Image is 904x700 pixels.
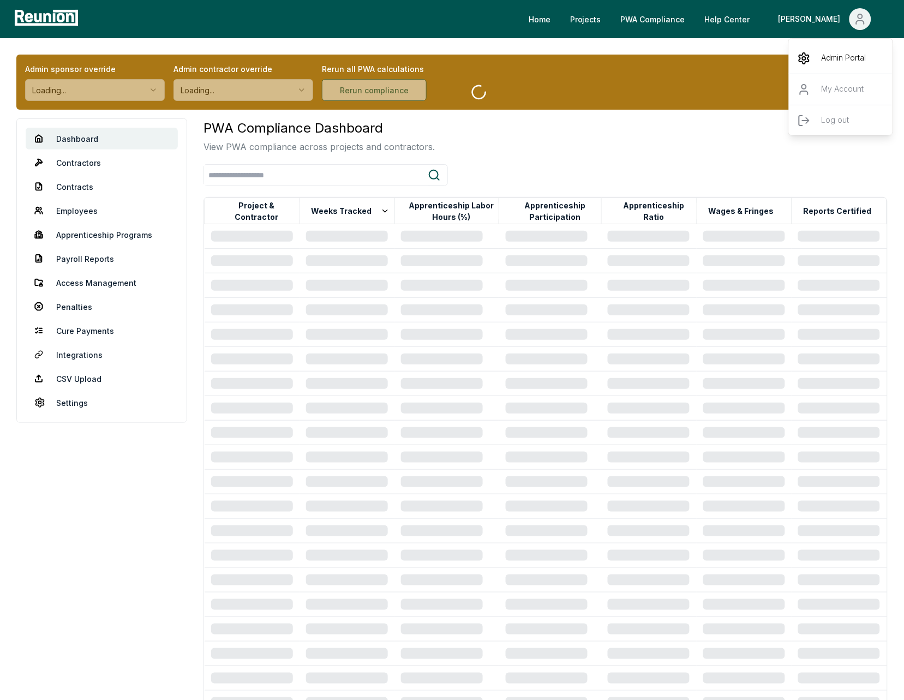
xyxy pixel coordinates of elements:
[612,8,694,30] a: PWA Compliance
[309,200,392,222] button: Weeks Tracked
[203,140,435,153] p: View PWA compliance across projects and contractors.
[789,43,894,140] div: [PERSON_NAME]
[779,8,845,30] div: [PERSON_NAME]
[214,200,299,222] button: Project & Contractor
[26,200,178,222] a: Employees
[707,200,776,222] button: Wages & Fringes
[26,344,178,366] a: Integrations
[173,63,313,75] label: Admin contractor override
[520,8,559,30] a: Home
[611,200,697,222] button: Apprenticeship Ratio
[26,248,178,270] a: Payroll Reports
[26,320,178,342] a: Cure Payments
[404,200,499,222] button: Apprenticeship Labor Hours (%)
[696,8,759,30] a: Help Center
[508,200,601,222] button: Apprenticeship Participation
[203,118,435,138] h3: PWA Compliance Dashboard
[520,8,893,30] nav: Main
[561,8,610,30] a: Projects
[789,43,894,74] a: Admin Portal
[822,52,866,65] p: Admin Portal
[801,200,874,222] button: Reports Certified
[26,152,178,173] a: Contractors
[822,83,864,96] p: My Account
[26,296,178,318] a: Penalties
[26,272,178,294] a: Access Management
[26,176,178,198] a: Contracts
[26,368,178,390] a: CSV Upload
[26,392,178,414] a: Settings
[25,63,165,75] label: Admin sponsor override
[770,8,880,30] button: [PERSON_NAME]
[822,114,849,127] p: Log out
[26,128,178,149] a: Dashboard
[322,63,462,75] label: Rerun all PWA calculations
[26,224,178,246] a: Apprenticeship Programs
